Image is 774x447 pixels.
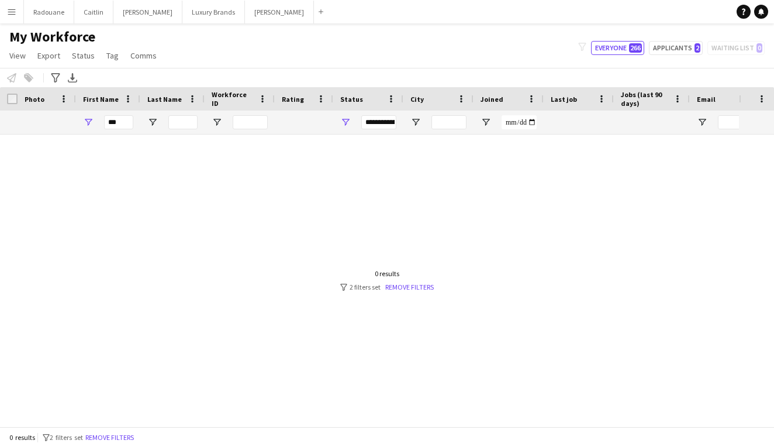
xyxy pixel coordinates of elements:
button: Everyone266 [591,41,644,55]
span: Last job [551,95,577,104]
app-action-btn: Advanced filters [49,71,63,85]
button: Open Filter Menu [340,117,351,128]
input: Last Name Filter Input [168,115,198,129]
span: 2 filters set [50,433,83,442]
input: City Filter Input [431,115,467,129]
span: Last Name [147,95,182,104]
span: Export [37,50,60,61]
div: 2 filters set [340,283,434,291]
a: Status [67,48,99,63]
input: First Name Filter Input [104,115,133,129]
span: Status [340,95,363,104]
button: Luxury Brands [182,1,245,23]
button: Open Filter Menu [410,117,421,128]
button: Radouane [24,1,74,23]
span: Comms [130,50,157,61]
a: Comms [126,48,161,63]
span: Workforce ID [212,90,254,108]
button: Open Filter Menu [147,117,158,128]
button: [PERSON_NAME] [113,1,182,23]
input: Joined Filter Input [502,115,537,129]
span: City [410,95,424,104]
input: Column with Header Selection [7,94,18,104]
span: My Workforce [9,28,95,46]
button: Remove filters [83,431,136,444]
span: Email [697,95,716,104]
input: Workforce ID Filter Input [233,115,268,129]
span: First Name [83,95,119,104]
button: Open Filter Menu [697,117,707,128]
button: Caitlin [74,1,113,23]
app-action-btn: Export XLSX [65,71,80,85]
span: 266 [629,43,642,53]
button: Open Filter Menu [212,117,222,128]
a: Remove filters [385,283,434,291]
button: Open Filter Menu [481,117,491,128]
a: Export [33,48,65,63]
button: [PERSON_NAME] [245,1,314,23]
span: View [9,50,26,61]
span: Rating [282,95,304,104]
div: 0 results [340,269,434,278]
span: Joined [481,95,503,104]
span: 2 [694,43,700,53]
span: Photo [25,95,44,104]
button: Open Filter Menu [83,117,94,128]
a: View [5,48,30,63]
span: Tag [106,50,119,61]
span: Status [72,50,95,61]
span: Jobs (last 90 days) [621,90,669,108]
button: Applicants2 [649,41,703,55]
a: Tag [102,48,123,63]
